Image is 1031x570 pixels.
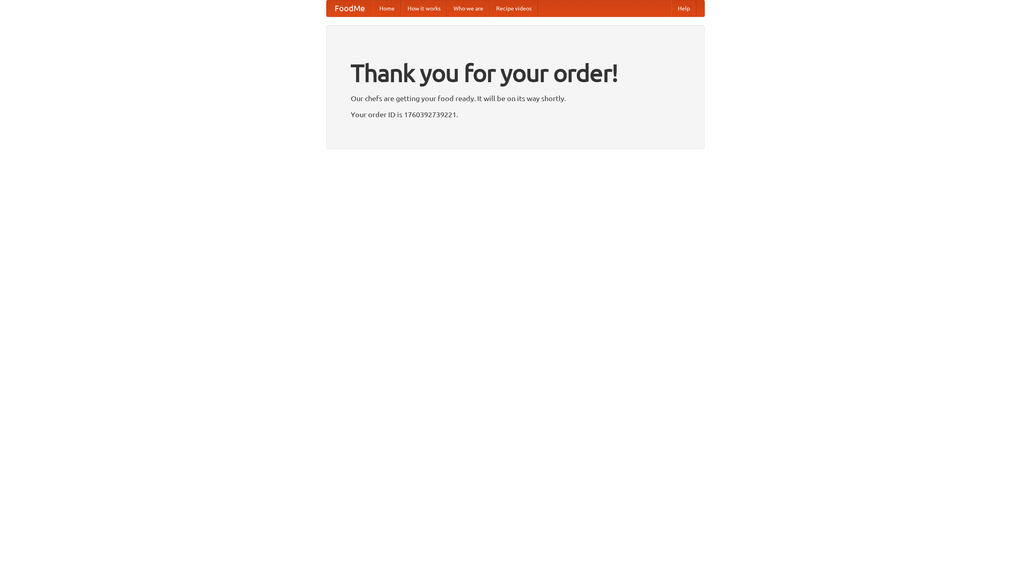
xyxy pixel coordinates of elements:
p: Our chefs are getting your food ready. It will be on its way shortly. [351,92,680,104]
a: Help [671,0,696,17]
a: Recipe videos [490,0,538,17]
a: Who we are [447,0,490,17]
a: How it works [401,0,447,17]
a: Home [373,0,401,17]
p: Your order ID is 1760392739221. [351,108,680,120]
a: FoodMe [327,0,373,17]
h1: Thank you for your order! [351,54,680,92]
